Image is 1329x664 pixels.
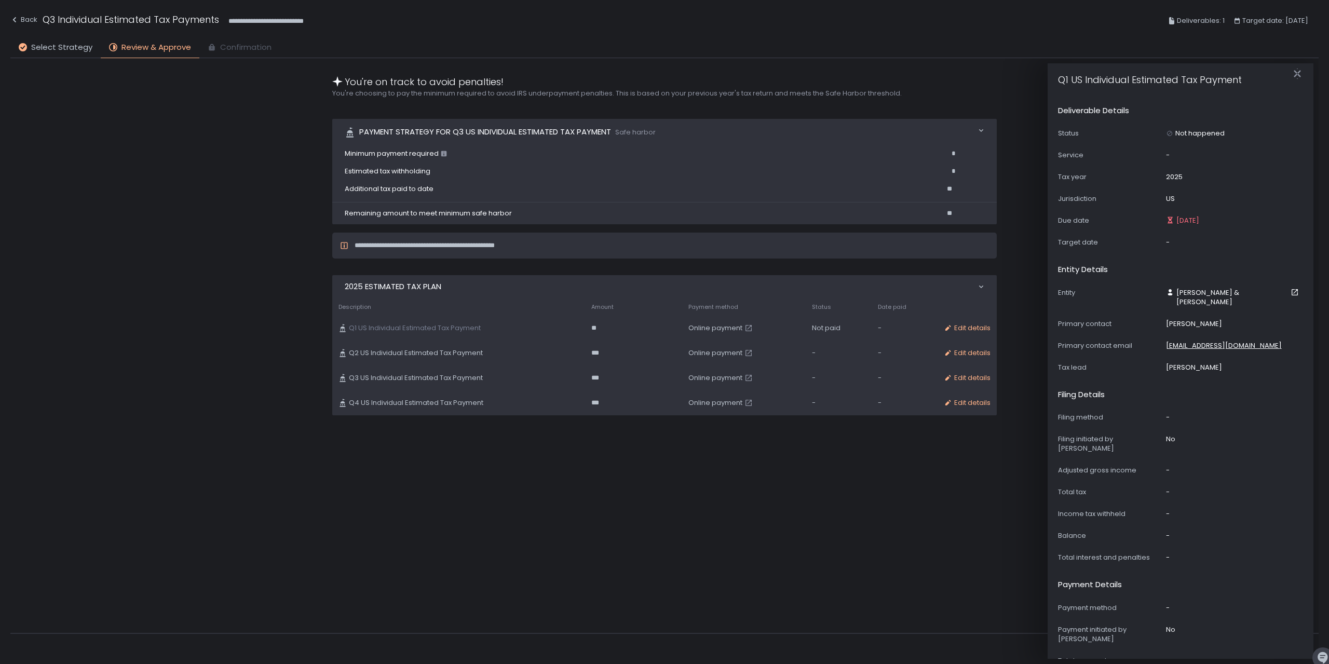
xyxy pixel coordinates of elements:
[688,303,738,311] span: Payment method
[1058,509,1162,519] div: Income tax withheld
[1166,194,1175,204] div: US
[1166,625,1175,634] div: No
[944,323,991,333] button: Edit details
[812,398,865,408] div: -
[688,323,742,333] span: Online payment
[1177,15,1225,27] span: Deliverables: 1
[1166,531,1170,540] div: -
[345,184,433,194] span: Additional tax paid to date
[1058,579,1122,591] h2: Payment details
[220,42,272,53] span: Confirmation
[1058,129,1162,138] div: Status
[688,348,742,358] span: Online payment
[878,323,931,333] div: -
[10,13,37,26] div: Back
[1176,216,1199,225] span: [DATE]
[878,303,906,311] span: Date paid
[878,398,931,408] div: -
[1058,487,1162,497] div: Total tax
[1166,466,1170,475] div: -
[1058,172,1162,182] div: Tax year
[688,398,742,408] span: Online payment
[349,323,481,333] span: Q1 US Individual Estimated Tax Payment
[1058,151,1162,160] div: Service
[1058,319,1162,329] div: Primary contact
[349,348,483,358] span: Q2 US Individual Estimated Tax Payment
[345,167,430,176] span: Estimated tax withholding
[1166,553,1170,562] div: -
[345,209,512,218] span: Remaining amount to meet minimum safe harbor
[1166,288,1301,307] a: [PERSON_NAME] & [PERSON_NAME]
[1058,341,1162,350] div: Primary contact email
[1166,129,1225,138] div: Not happened
[1166,238,1170,247] div: -
[812,373,865,383] div: -
[944,398,991,408] button: Edit details
[121,42,191,53] span: Review & Approve
[688,373,742,383] span: Online payment
[31,42,92,53] span: Select Strategy
[349,398,483,408] span: Q4 US Individual Estimated Tax Payment
[1242,15,1308,27] span: Target date: [DATE]
[812,348,865,358] div: -
[1058,531,1162,540] div: Balance
[1166,363,1222,372] div: [PERSON_NAME]
[1058,603,1162,613] div: Payment method
[338,303,371,311] span: Description
[1058,264,1108,276] h2: Entity details
[1058,413,1162,422] div: Filing method
[345,281,441,293] span: 2025 estimated tax plan
[878,348,931,358] div: -
[359,126,611,138] span: Payment strategy for Q3 US Individual Estimated Tax Payment
[1166,413,1170,422] div: -
[591,303,614,311] span: Amount
[10,12,37,30] button: Back
[1058,435,1162,453] div: Filing initiated by [PERSON_NAME]
[812,323,865,333] div: Not paid
[1166,172,1183,182] div: 2025
[332,89,997,98] h2: You're choosing to pay the minimum required to avoid IRS underpayment penalties. This is based on...
[944,348,991,358] button: Edit details
[944,373,991,383] button: Edit details
[1058,363,1162,372] div: Tax lead
[1058,288,1162,297] div: Entity
[43,12,219,26] h1: Q3 Individual Estimated Tax Payments
[1058,389,1105,401] h2: Filing details
[615,128,656,137] span: Safe harbor
[349,373,483,383] span: Q3 US Individual Estimated Tax Payment
[1166,509,1170,519] div: -
[1058,216,1162,225] div: Due date
[1058,194,1162,204] div: Jurisdiction
[1166,319,1222,329] div: [PERSON_NAME]
[1166,487,1170,497] div: -
[1166,435,1175,444] div: No
[878,373,931,383] div: -
[1058,553,1162,562] div: Total interest and penalties
[1058,238,1162,247] div: Target date
[1166,603,1170,613] div: -
[345,75,504,89] span: You're on track to avoid penalties!
[1166,341,1282,350] span: [EMAIL_ADDRESS][DOMAIN_NAME]
[1166,151,1170,160] div: -
[345,149,447,158] span: Minimum payment required
[1176,288,1289,307] span: [PERSON_NAME] & [PERSON_NAME]
[1058,625,1162,644] div: Payment initiated by [PERSON_NAME]
[812,303,831,311] span: Status
[1058,466,1162,475] div: Adjusted gross income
